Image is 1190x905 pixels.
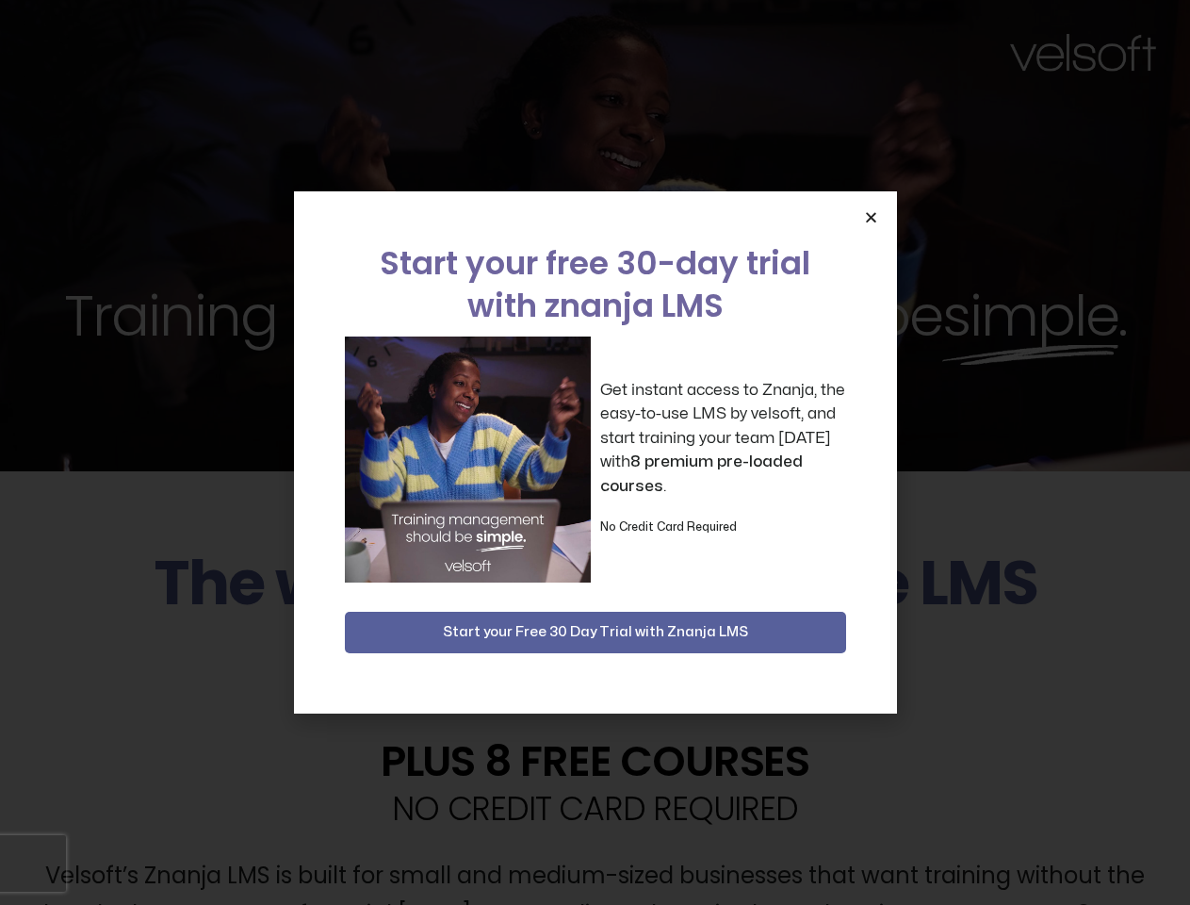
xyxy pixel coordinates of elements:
[600,378,846,499] p: Get instant access to Znanja, the easy-to-use LMS by velsoft, and start training your team [DATE]...
[345,337,591,583] img: a woman sitting at her laptop dancing
[345,612,846,653] button: Start your Free 30 Day Trial with Znanja LMS
[600,453,803,494] strong: 8 premium pre-loaded courses
[864,210,878,224] a: Close
[600,521,737,533] strong: No Credit Card Required
[345,242,846,327] h2: Start your free 30-day trial with znanja LMS
[443,621,748,644] span: Start your Free 30 Day Trial with Znanja LMS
